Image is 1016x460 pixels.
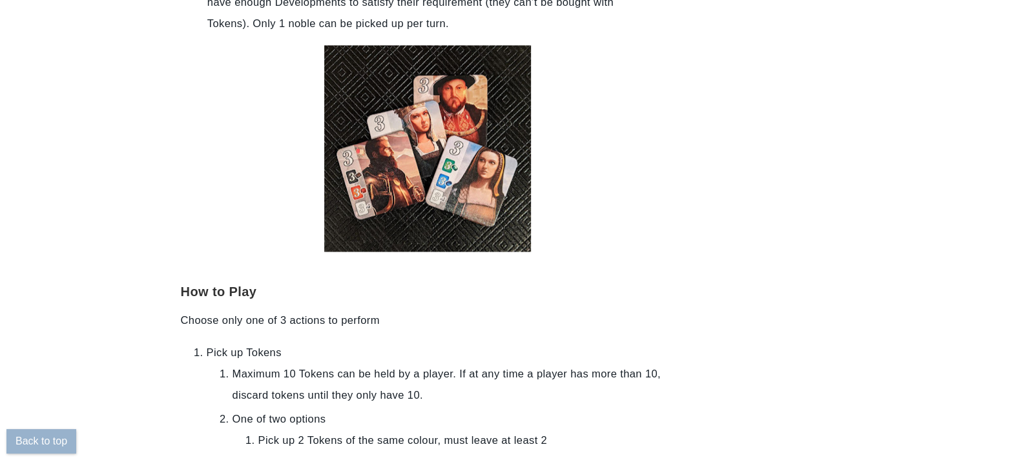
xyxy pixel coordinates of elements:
img: splendor noble tiles focused [324,45,531,252]
li: Maximum 10 Tokens can be held by a player. If at any time a player has more than 10, discard toke... [233,363,674,406]
li: Pick up 2 Tokens of the same colour, must leave at least 2 [258,430,674,451]
p: Choose only one of 3 actions to perform [181,310,674,331]
button: Back to top [6,429,76,454]
h2: How to Play [181,265,674,299]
